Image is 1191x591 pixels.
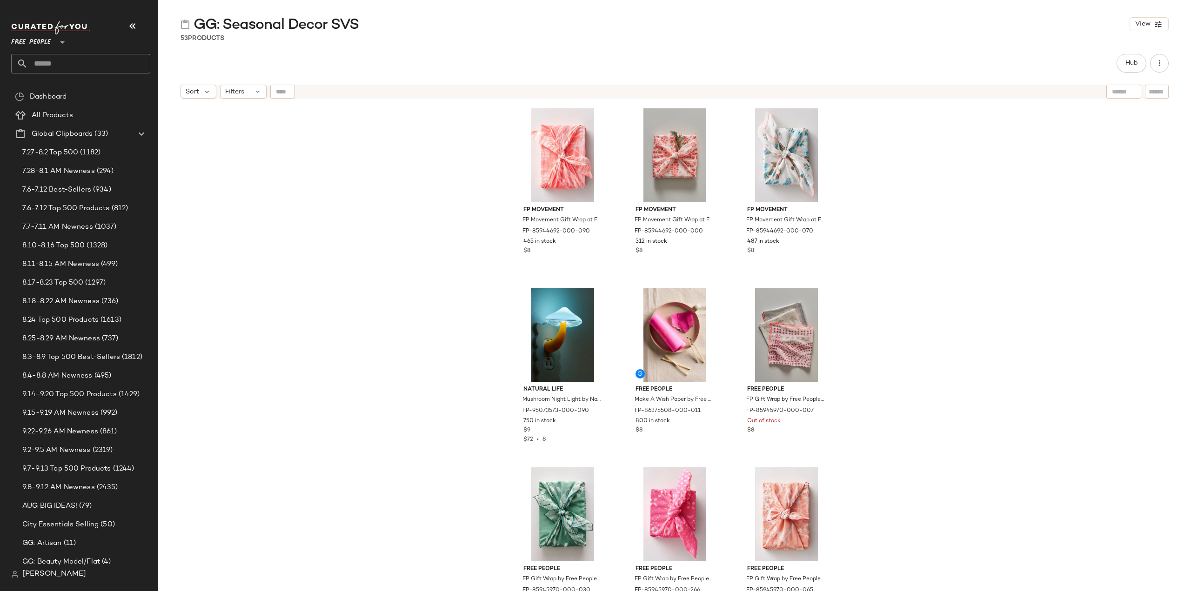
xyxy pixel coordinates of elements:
img: 85945970_266_b [628,467,722,561]
span: (1328) [85,240,107,251]
span: 8 [542,437,546,443]
span: FP Movement Gift Wrap at Free People [522,216,601,225]
span: FP-85944692-000-070 [746,227,813,236]
span: All Products [32,110,73,121]
img: 95073573_090_b [516,288,609,382]
span: (1297) [83,278,106,288]
span: (992) [99,408,118,418]
span: City Essentials Selling [22,519,99,530]
span: GG: Beauty Model/Flat [22,557,100,567]
span: FP Movement Gift Wrap at Free People [635,216,713,225]
span: Free People [523,565,602,573]
span: FP Gift Wrap by Free People in Pink [746,575,825,584]
span: $8 [747,426,754,435]
span: (861) [98,426,117,437]
span: (2319) [91,445,113,456]
img: 85945970_030_b [516,467,609,561]
img: svg%3e [181,20,190,29]
span: Global Clipboards [32,129,93,139]
span: $72 [523,437,533,443]
span: FP Gift Wrap by Free People in Green [522,575,601,584]
span: 8.24 Top 500 Products [22,315,99,325]
span: (736) [100,296,119,307]
span: 312 in stock [636,238,667,246]
span: 9.8-9.12 AM Newness [22,482,95,493]
img: svg%3e [15,92,24,101]
span: (499) [99,259,118,270]
span: FP Movement [636,206,714,214]
span: GG: Seasonal Decor SVS [194,16,359,34]
span: $9 [523,426,530,435]
span: (1182) [78,147,100,158]
span: 9.22-9.26 AM Newness [22,426,98,437]
span: $8 [636,247,642,255]
span: FP Movement [523,206,602,214]
span: FP-85944692-000-000 [635,227,703,236]
span: FP-95073573-000-090 [522,407,589,415]
span: FP Gift Wrap by Free People in Pink [635,575,713,584]
span: (11) [62,538,76,549]
span: 9.7-9.13 Top 500 Products [22,464,111,474]
span: $8 [523,247,530,255]
button: Hub [1117,54,1146,73]
span: (1613) [99,315,121,325]
span: (737) [100,333,119,344]
span: $8 [636,426,642,435]
span: Out of stock [747,417,781,425]
span: 9.2-9.5 AM Newness [22,445,91,456]
span: [PERSON_NAME] [22,569,86,580]
span: FP Movement [747,206,826,214]
div: Products [181,33,224,43]
span: (79) [77,501,92,511]
span: (4) [100,557,111,567]
span: AUG BIG IDEAS! [22,501,77,511]
span: Free People [636,385,714,394]
span: Hub [1125,60,1138,67]
span: (33) [93,129,108,139]
span: Free People [11,32,51,48]
img: cfy_white_logo.C9jOOHJF.svg [11,21,90,34]
img: 85945970_065_b [740,467,833,561]
span: Filters [225,87,244,97]
span: (294) [95,166,114,177]
span: 8.4-8.8 AM Newness [22,371,93,381]
span: View [1135,20,1151,28]
span: 7.6-7.12 Best-Sellers [22,185,91,195]
span: 8.11-8.15 AM Newness [22,259,99,270]
span: • [533,437,542,443]
span: 9.15-9.19 AM Newness [22,408,99,418]
span: Natural Life [523,385,602,394]
span: (934) [91,185,111,195]
span: 7.6-7.12 Top 500 Products [22,203,110,214]
span: GG: Artisan [22,538,62,549]
span: 8.3-8.9 Top 500 Best-Sellers [22,352,120,363]
span: 8.18-8.22 AM Newness [22,296,100,307]
img: svg%3e [11,571,19,578]
img: 85944692_000_b [628,108,722,202]
img: 85945970_007_0 [740,288,833,382]
span: (1037) [93,222,117,232]
img: 86375508_011_b [628,288,722,382]
span: $8 [747,247,754,255]
img: 85944692_090_b [516,108,609,202]
span: Free People [636,565,714,573]
span: (495) [93,371,112,381]
span: 465 in stock [523,238,556,246]
span: (2435) [95,482,118,493]
span: (1812) [120,352,142,363]
span: 487 in stock [747,238,779,246]
span: 7.7-7.11 AM Newness [22,222,93,232]
span: (1244) [111,464,134,474]
button: View [1130,17,1169,31]
span: Sort [186,87,199,97]
span: 7.27-8.2 Top 500 [22,147,78,158]
span: 8.17-8.23 Top 500 [22,278,83,288]
span: Make A Wish Paper by Free People in White [635,396,713,404]
span: (812) [110,203,128,214]
span: (1429) [117,389,140,400]
span: 800 in stock [636,417,670,425]
span: Free People [747,385,826,394]
span: 53 [181,35,188,42]
span: (50) [99,519,115,530]
span: 750 in stock [523,417,556,425]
